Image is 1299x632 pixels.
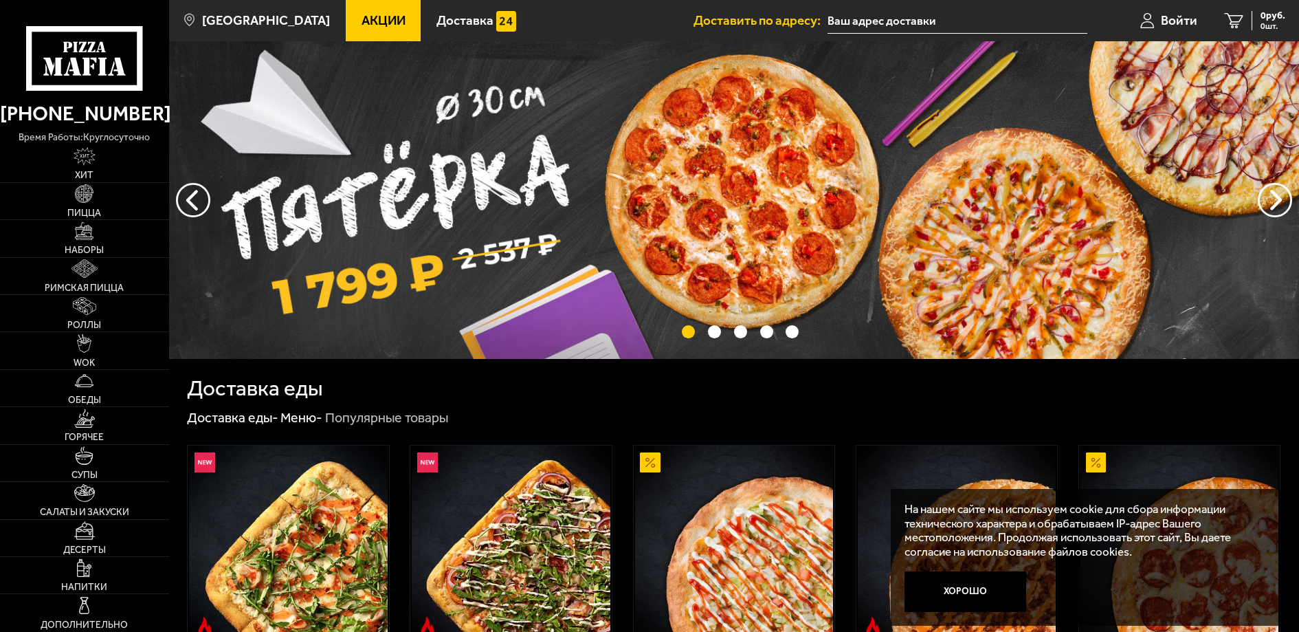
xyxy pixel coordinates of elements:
[362,14,406,28] span: Акции
[640,453,660,473] img: Акционный
[75,171,93,180] span: Хит
[71,470,98,480] span: Супы
[417,453,438,473] img: Новинка
[904,571,1026,612] button: Хорошо
[1261,11,1285,21] span: 0 руб.
[41,620,128,630] span: Дополнительно
[280,410,322,426] a: Меню-
[436,14,493,28] span: Доставка
[176,183,210,217] button: следующий
[1161,14,1197,28] span: Войти
[67,320,101,330] span: Роллы
[45,283,124,293] span: Римская пицца
[693,14,828,28] span: Доставить по адресу:
[202,14,330,28] span: [GEOGRAPHIC_DATA]
[40,508,129,517] span: Салаты и закуски
[786,325,799,338] button: точки переключения
[68,395,101,405] span: Обеды
[65,246,104,255] span: Наборы
[325,409,448,427] div: Популярные товары
[74,358,95,368] span: WOK
[195,453,215,473] img: Новинка
[63,545,106,555] span: Десерты
[828,8,1087,34] input: Ваш адрес доставки
[61,582,107,592] span: Напитки
[187,410,278,426] a: Доставка еды-
[1086,453,1107,473] img: Акционный
[904,502,1259,558] p: На нашем сайте мы используем cookie для сбора информации технического характера и обрабатываем IP...
[1261,22,1285,30] span: 0 шт.
[67,208,101,218] span: Пицца
[682,325,695,338] button: точки переключения
[760,325,773,338] button: точки переключения
[1258,183,1292,217] button: предыдущий
[65,433,104,442] span: Горячее
[734,325,747,338] button: точки переключения
[708,325,721,338] button: точки переключения
[187,378,323,400] h1: Доставка еды
[496,11,517,32] img: 15daf4d41897b9f0e9f617042186c801.svg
